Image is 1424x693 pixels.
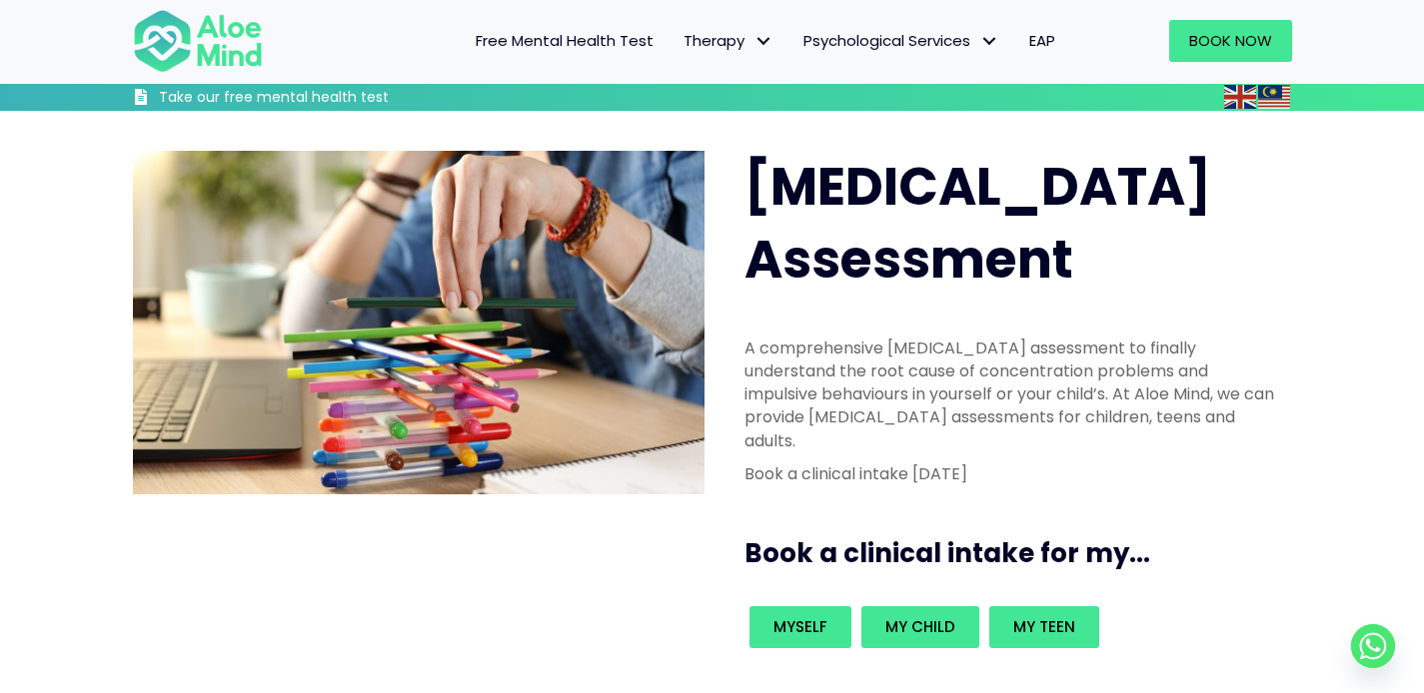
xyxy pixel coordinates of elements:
[749,606,851,648] a: Myself
[861,606,979,648] a: My child
[684,30,773,51] span: Therapy
[773,616,827,637] span: Myself
[1189,30,1272,51] span: Book Now
[803,30,999,51] span: Psychological Services
[1014,20,1070,62] a: EAP
[1258,85,1292,108] a: Malay
[1224,85,1258,108] a: English
[133,8,263,74] img: Aloe mind Logo
[1169,20,1292,62] a: Book Now
[461,20,669,62] a: Free Mental Health Test
[975,27,1004,56] span: Psychological Services: submenu
[749,27,778,56] span: Therapy: submenu
[744,535,1300,571] h3: Book a clinical intake for my...
[788,20,1014,62] a: Psychological ServicesPsychological Services: submenu
[669,20,788,62] a: TherapyTherapy: submenu
[744,462,1280,485] p: Book a clinical intake [DATE]
[989,606,1099,648] a: My teen
[476,30,654,51] span: Free Mental Health Test
[133,151,705,493] img: ADHD photo
[1351,624,1395,668] a: Whatsapp
[1029,30,1055,51] span: EAP
[744,150,1211,296] span: [MEDICAL_DATA] Assessment
[289,20,1070,62] nav: Menu
[744,601,1280,653] div: Book an intake for my...
[744,337,1280,452] p: A comprehensive [MEDICAL_DATA] assessment to finally understand the root cause of concentration p...
[1258,85,1290,109] img: ms
[1013,616,1075,637] span: My teen
[133,88,496,111] a: Take our free mental health test
[159,88,496,108] h3: Take our free mental health test
[1224,85,1256,109] img: en
[885,616,955,637] span: My child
